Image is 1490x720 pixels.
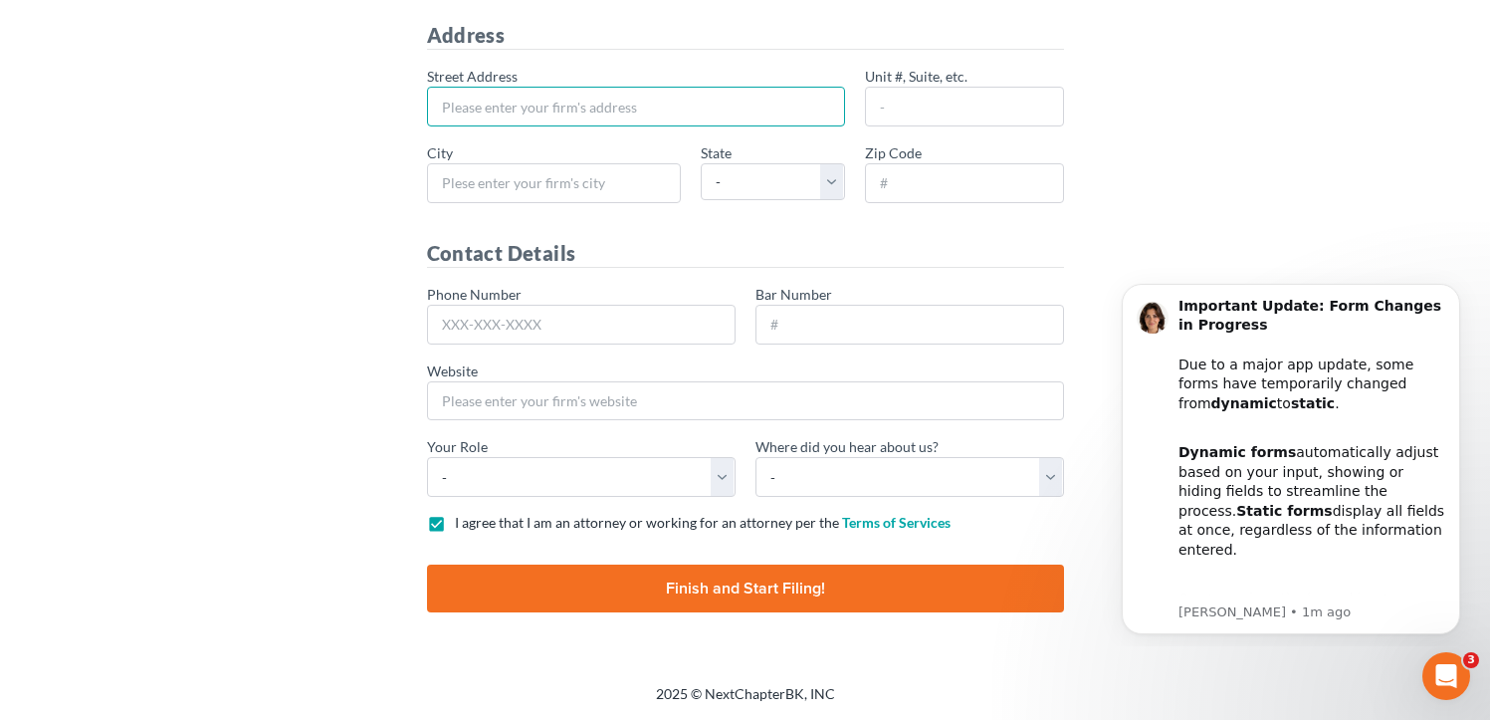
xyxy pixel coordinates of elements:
label: Street Address [427,66,518,87]
label: City [427,142,453,163]
input: Finish and Start Filing! [427,565,1064,612]
label: Where did you hear about us? [755,436,939,457]
input: Please enter your firm's website [427,381,1064,421]
label: Bar Number [755,284,832,305]
input: # [865,163,1064,203]
label: State [701,142,732,163]
div: 2025 © NextChapterBK, INC [178,684,1313,720]
input: # [755,305,1064,345]
input: Plese enter your firm's city [427,163,681,203]
label: Your Role [427,436,488,457]
label: Unit #, Suite, etc. [865,66,967,87]
label: Zip Code [865,142,922,163]
iframe: Intercom live chat [1422,652,1470,700]
input: Please enter your firm's address [427,87,845,126]
h4: Contact Details [427,239,1064,268]
span: 3 [1463,652,1479,668]
span: I agree that I am an attorney or working for an attorney per the [455,514,839,531]
a: Terms of Services [842,514,951,531]
label: Phone Number [427,284,522,305]
input: - [865,87,1064,126]
div: Our team is actively working to re-integrate dynamic functionality and expects to have it restore... [87,305,353,461]
label: Website [427,360,478,381]
iframe: Intercom notifications message [1092,266,1490,646]
input: XXX-XXX-XXXX [427,305,736,345]
h4: Address [427,21,1064,50]
p: Message from Emma, sent 1m ago [87,338,353,356]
